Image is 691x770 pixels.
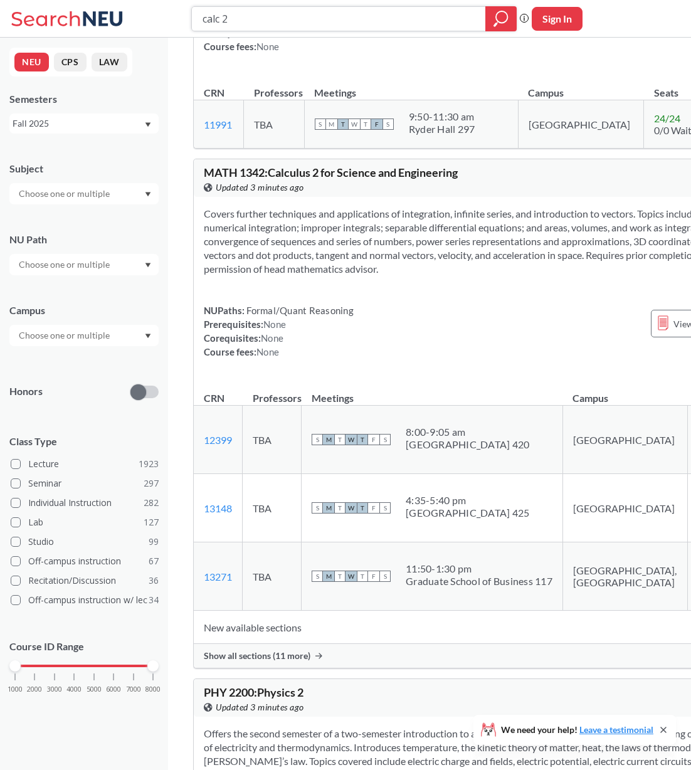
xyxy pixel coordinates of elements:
div: magnifying glass [485,6,517,31]
td: [GEOGRAPHIC_DATA] [518,100,644,149]
th: Meetings [302,379,563,406]
div: Fall 2025Dropdown arrow [9,113,159,134]
input: Choose one or multiple [13,328,118,343]
label: Off-campus instruction [11,553,159,569]
span: PHY 2200 : Physics 2 [204,685,303,699]
div: Dropdown arrow [9,254,159,275]
span: F [368,434,379,445]
button: Sign In [532,7,583,31]
span: F [368,571,379,582]
div: CRN [204,86,224,100]
span: 127 [144,515,159,529]
div: [GEOGRAPHIC_DATA] 425 [406,507,529,519]
td: [GEOGRAPHIC_DATA] [562,406,688,474]
span: W [345,571,357,582]
div: 8:00 - 9:05 am [406,426,529,438]
span: M [326,119,337,130]
label: Lab [11,514,159,530]
span: 4000 [66,686,82,693]
span: 7000 [126,686,141,693]
div: 9:50 - 11:30 am [409,110,475,123]
label: Individual Instruction [11,495,159,511]
div: NUPaths: Prerequisites: Corequisites: Course fees: [204,303,354,359]
span: 282 [144,496,159,510]
span: T [360,119,371,130]
td: [GEOGRAPHIC_DATA], [GEOGRAPHIC_DATA] [562,542,688,611]
span: Class Type [9,435,159,448]
span: T [334,434,345,445]
label: Off-campus instruction w/ lec [11,592,159,608]
span: S [312,502,323,514]
span: 8000 [145,686,161,693]
th: Campus [562,379,688,406]
span: 2000 [27,686,42,693]
span: 1000 [8,686,23,693]
svg: magnifying glass [493,10,509,28]
span: T [337,119,349,130]
div: 4:35 - 5:40 pm [406,494,529,507]
span: 36 [149,574,159,588]
p: Honors [9,384,43,399]
p: Course ID Range [9,640,159,654]
span: T [334,502,345,514]
button: NEU [14,53,49,71]
td: TBA [243,474,302,542]
div: Ryder Hall 297 [409,123,475,135]
span: 1923 [139,457,159,471]
svg: Dropdown arrow [145,263,151,268]
span: T [357,502,368,514]
label: Seminar [11,475,159,492]
span: S [379,434,391,445]
span: None [256,346,279,357]
div: Subject [9,162,159,176]
th: Professors [243,379,302,406]
svg: Dropdown arrow [145,122,151,127]
span: MATH 1342 : Calculus 2 for Science and Engineering [204,166,458,179]
span: T [334,571,345,582]
div: Campus [9,303,159,317]
div: Dropdown arrow [9,183,159,204]
span: 24 / 24 [654,112,680,124]
span: T [357,434,368,445]
div: CRN [204,391,224,405]
label: Lecture [11,456,159,472]
a: 12399 [204,434,232,446]
span: 3000 [47,686,62,693]
label: Studio [11,534,159,550]
span: T [357,571,368,582]
div: Fall 2025 [13,117,144,130]
th: Campus [518,73,644,100]
td: TBA [244,100,305,149]
button: LAW [92,53,127,71]
span: Updated 3 minutes ago [216,700,304,714]
span: S [379,502,391,514]
input: Choose one or multiple [13,186,118,201]
a: 11991 [204,119,232,130]
span: 34 [149,593,159,607]
span: None [263,319,286,330]
th: Meetings [304,73,518,100]
span: F [371,119,382,130]
span: S [315,119,326,130]
input: Choose one or multiple [13,257,118,272]
td: [GEOGRAPHIC_DATA] [562,474,688,542]
span: 67 [149,554,159,568]
td: TBA [243,542,302,611]
span: W [345,434,357,445]
span: S [379,571,391,582]
span: 99 [149,535,159,549]
span: We need your help! [501,725,653,734]
a: 13148 [204,502,232,514]
span: F [368,502,379,514]
span: W [345,502,357,514]
div: Graduate School of Business 117 [406,575,552,588]
span: S [382,119,394,130]
a: Leave a testimonial [579,724,653,735]
div: 11:50 - 1:30 pm [406,562,552,575]
label: Recitation/Discussion [11,572,159,589]
a: 13271 [204,571,232,583]
span: 5000 [87,686,102,693]
span: None [261,332,283,344]
th: Professors [244,73,305,100]
span: 297 [144,477,159,490]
